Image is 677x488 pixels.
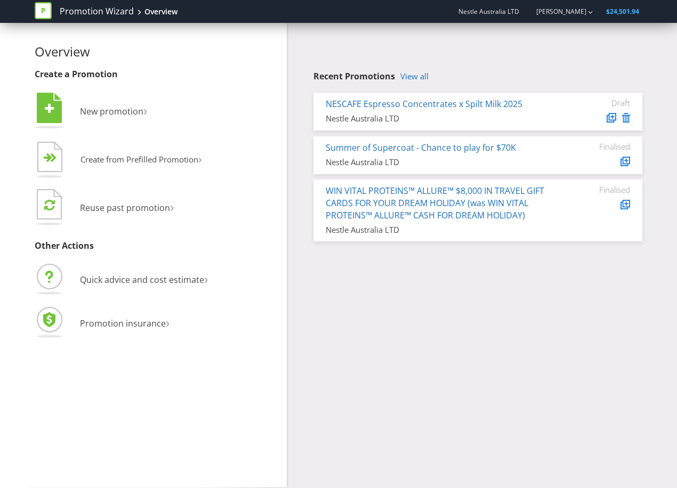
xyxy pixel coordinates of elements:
[50,153,57,163] tspan: 
[35,318,170,329] a: Promotion insurance›
[60,5,134,18] a: Promotion Wizard
[80,202,170,214] span: Reuse past promotion
[35,45,279,59] h2: Overview
[526,7,586,16] a: [PERSON_NAME]
[326,224,550,235] div: Nestle Australia LTD
[35,70,279,79] h3: Create a Promotion
[204,270,208,287] span: ›
[606,7,639,16] span: $24,501.94
[326,98,522,110] a: NESCAFE Espresso Concentrates x Spilt Milk 2025
[80,154,198,165] span: Create from Prefilled Promotion
[35,139,203,182] button: Create from Prefilled Promotion›
[44,199,55,211] tspan: 
[326,185,544,221] a: WIN VITAL PROTEINS™ ALLURE™ $8,000 IN TRAVEL GIFT CARDS FOR YOUR DREAM HOLIDAY (was WIN VITAL PRO...
[326,142,516,153] a: Summer of Supercoat - Chance to play for $70K
[326,113,550,124] div: Nestle Australia LTD
[458,7,519,16] span: Nestle Australia LTD
[400,72,429,81] a: View all
[45,103,54,115] tspan: 
[80,318,166,329] span: Promotion insurance
[166,313,170,331] span: ›
[566,142,630,151] div: Finalised
[35,241,279,251] h3: Other Actions
[326,157,550,168] div: Nestle Australia LTD
[80,105,143,117] span: New promotion
[566,185,630,194] div: Finalised
[313,70,395,82] span: Recent Promotions
[35,274,208,286] a: Quick advice and cost estimate›
[143,101,147,119] span: ›
[566,98,630,108] div: Draft
[198,150,202,167] span: ›
[144,6,178,17] div: Overview
[80,274,204,286] span: Quick advice and cost estimate
[170,198,174,215] span: ›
